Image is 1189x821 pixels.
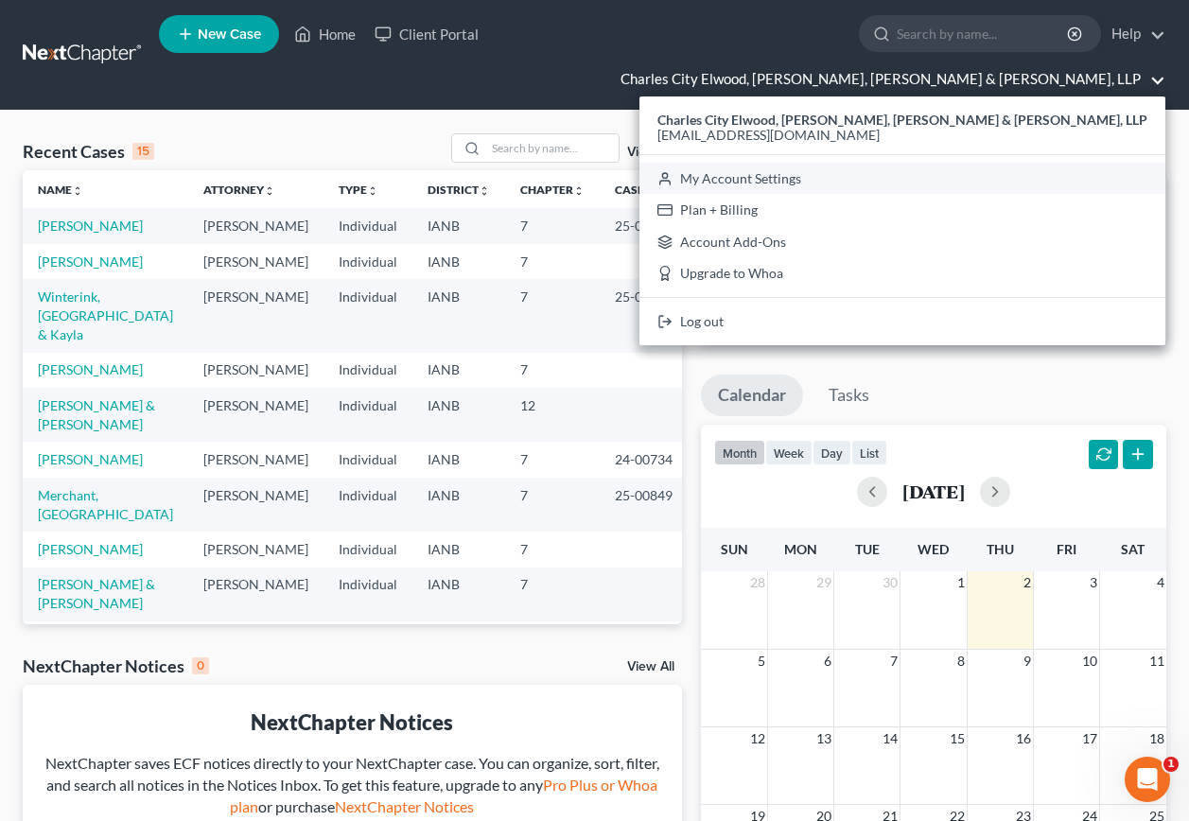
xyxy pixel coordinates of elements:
a: View All [627,146,674,159]
td: 7 [505,208,600,243]
td: 25-01081 [600,208,691,243]
td: IANB [412,532,505,567]
span: 14 [881,727,900,750]
td: [PERSON_NAME] [188,244,323,279]
td: IANB [412,208,505,243]
a: Merchant, [GEOGRAPHIC_DATA] [38,487,173,522]
td: [PERSON_NAME] [188,478,323,532]
td: IANB [412,568,505,621]
a: Pro Plus or Whoa plan [230,776,657,815]
a: [PERSON_NAME] [38,541,143,557]
span: 10 [1080,650,1099,673]
span: 1 [1163,757,1179,772]
div: 15 [132,143,154,160]
span: Mon [784,541,817,557]
a: Winterink, [GEOGRAPHIC_DATA] & Kayla [38,288,173,342]
a: Typeunfold_more [339,183,378,197]
span: 4 [1155,571,1166,594]
span: Sun [721,541,748,557]
a: Charles City Elwood, [PERSON_NAME], [PERSON_NAME] & [PERSON_NAME], LLP [611,62,1165,96]
a: Log out [639,306,1165,338]
a: Client Portal [365,17,488,51]
td: IANB [412,621,505,656]
td: [PERSON_NAME] [188,621,323,656]
span: 12 [748,727,767,750]
span: 3 [1088,571,1099,594]
td: IANB [412,279,505,352]
a: View All [627,660,674,673]
span: New Case [198,27,261,42]
td: 24-00734 [600,442,691,477]
input: Search by name... [897,16,1070,51]
a: Attorneyunfold_more [203,183,275,197]
strong: Charles City Elwood, [PERSON_NAME], [PERSON_NAME] & [PERSON_NAME], LLP [657,112,1147,128]
span: 28 [748,571,767,594]
td: [PERSON_NAME] [188,208,323,243]
a: Calendar [701,375,803,416]
td: [PERSON_NAME] [188,442,323,477]
span: Fri [1057,541,1076,557]
span: 30 [881,571,900,594]
a: Upgrade to Whoa [639,258,1165,290]
span: 17 [1080,727,1099,750]
td: 7 [505,621,600,656]
td: [PERSON_NAME] [188,388,323,442]
td: 7 [505,478,600,532]
span: 11 [1147,650,1166,673]
td: Individual [323,208,412,243]
a: Plan + Billing [639,194,1165,226]
a: [PERSON_NAME] [38,253,143,270]
td: Individual [323,244,412,279]
td: Individual [323,478,412,532]
td: Individual [323,621,412,656]
span: 13 [814,727,833,750]
td: IANB [412,442,505,477]
div: NextChapter Notices [23,655,209,677]
iframe: Intercom live chat [1125,757,1170,802]
a: Nameunfold_more [38,183,83,197]
span: 8 [955,650,967,673]
a: [PERSON_NAME] & [PERSON_NAME] [38,576,155,611]
td: [PERSON_NAME] [188,353,323,388]
td: IANB [412,388,505,442]
td: Individual [323,442,412,477]
span: 6 [822,650,833,673]
span: Sat [1121,541,1145,557]
td: 7 [505,442,600,477]
span: 9 [1022,650,1033,673]
td: [PERSON_NAME] [188,568,323,621]
a: Districtunfold_more [428,183,490,197]
div: Recent Cases [23,140,154,163]
span: 29 [814,571,833,594]
button: week [765,440,813,465]
td: 7 [505,279,600,352]
span: 16 [1014,727,1033,750]
span: [EMAIL_ADDRESS][DOMAIN_NAME] [657,127,880,143]
span: Wed [918,541,949,557]
td: IANB [412,353,505,388]
a: NextChapter Notices [335,797,474,815]
td: 12 [505,388,600,442]
span: 2 [1022,571,1033,594]
span: Tue [855,541,880,557]
div: NextChapter saves ECF notices directly to your NextChapter case. You can organize, sort, filter, ... [38,753,667,818]
span: 5 [756,650,767,673]
div: NextChapter Notices [38,707,667,737]
td: [PERSON_NAME] [188,279,323,352]
a: Case Nounfold_more [615,183,675,197]
td: Individual [323,279,412,352]
h2: [DATE] [902,481,965,501]
td: 25-00849 [600,478,691,532]
a: Help [1102,17,1165,51]
a: Home [285,17,365,51]
td: 7 [505,353,600,388]
button: list [851,440,887,465]
td: Individual [323,388,412,442]
a: Chapterunfold_more [520,183,585,197]
i: unfold_more [72,185,83,197]
a: [PERSON_NAME] [38,218,143,234]
td: Individual [323,532,412,567]
div: 0 [192,657,209,674]
i: unfold_more [573,185,585,197]
td: 7 [505,532,600,567]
